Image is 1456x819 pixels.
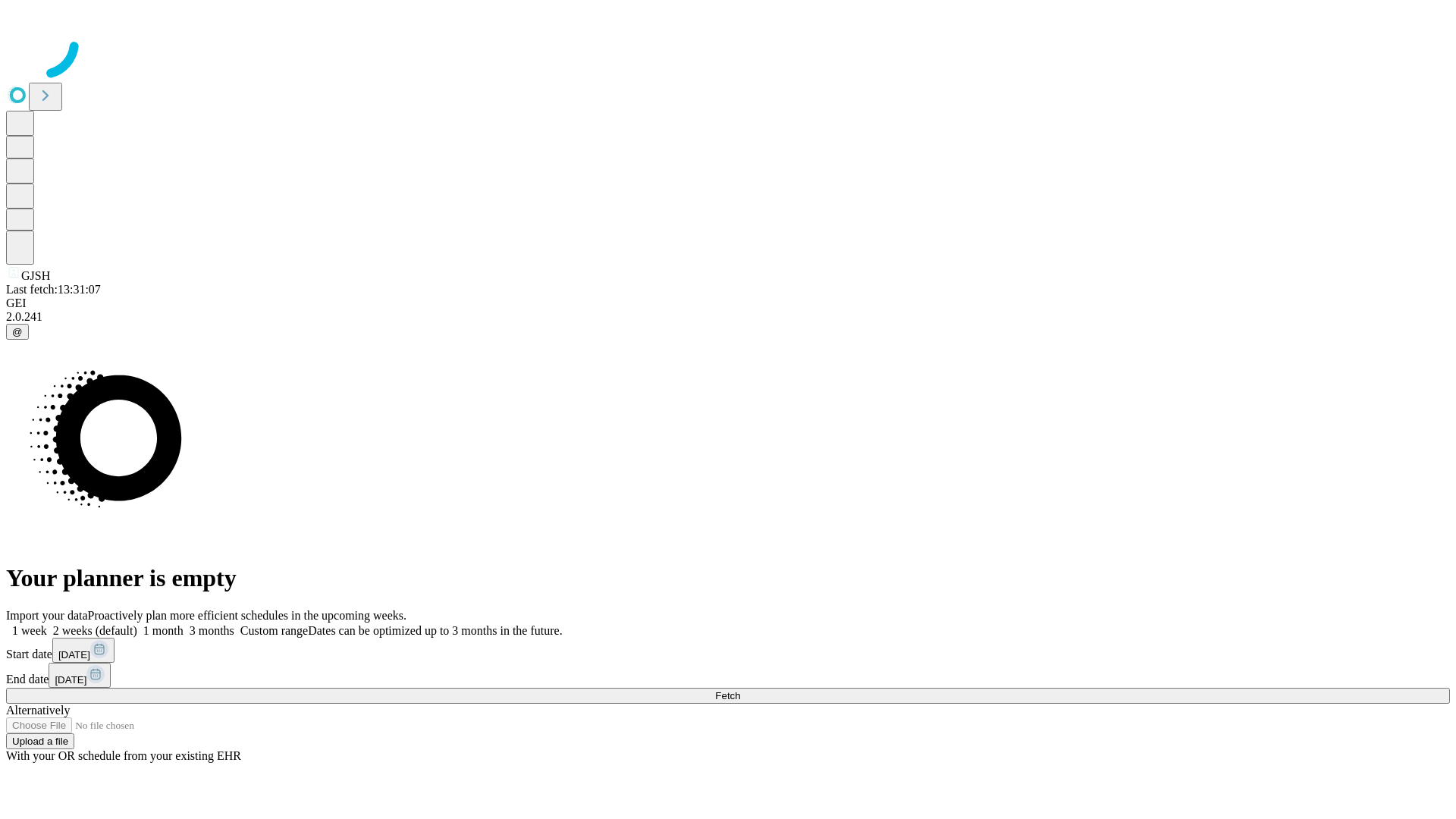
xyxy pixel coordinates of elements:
[58,649,90,661] span: [DATE]
[240,624,308,637] span: Custom range
[190,624,234,637] span: 3 months
[6,297,1450,310] div: GEI
[52,638,115,663] button: [DATE]
[49,663,111,688] button: [DATE]
[308,624,562,637] span: Dates can be optimized up to 3 months in the future.
[6,663,1450,688] div: End date
[6,609,88,622] span: Import your data
[55,674,86,686] span: [DATE]
[6,733,74,749] button: Upload a file
[12,624,47,637] span: 1 week
[6,324,29,340] button: @
[715,690,740,701] span: Fetch
[6,564,1450,592] h1: Your planner is empty
[6,310,1450,324] div: 2.0.241
[6,688,1450,704] button: Fetch
[12,326,23,337] span: @
[21,269,50,282] span: GJSH
[53,624,137,637] span: 2 weeks (default)
[88,609,406,622] span: Proactively plan more efficient schedules in the upcoming weeks.
[143,624,184,637] span: 1 month
[6,704,70,717] span: Alternatively
[6,283,101,296] span: Last fetch: 13:31:07
[6,749,241,762] span: With your OR schedule from your existing EHR
[6,638,1450,663] div: Start date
